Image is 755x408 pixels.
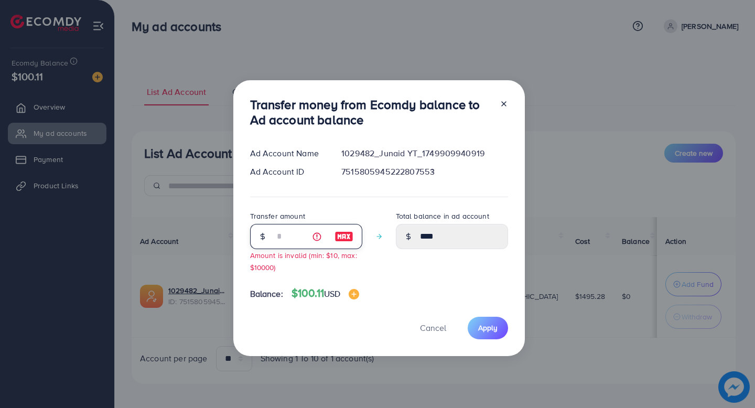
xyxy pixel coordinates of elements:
h3: Transfer money from Ecomdy balance to Ad account balance [250,97,491,127]
div: 1029482_Junaid YT_1749909940919 [333,147,516,159]
img: image [335,230,353,243]
label: Transfer amount [250,211,305,221]
img: image [349,289,359,299]
div: 7515805945222807553 [333,166,516,178]
span: Balance: [250,288,283,300]
label: Total balance in ad account [396,211,489,221]
span: USD [324,288,340,299]
button: Cancel [407,317,459,339]
span: Cancel [420,322,446,334]
div: Ad Account ID [242,166,333,178]
span: Apply [478,323,498,333]
small: Amount is invalid (min: $10, max: $10000) [250,250,357,272]
button: Apply [468,317,508,339]
div: Ad Account Name [242,147,333,159]
h4: $100.11 [292,287,360,300]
